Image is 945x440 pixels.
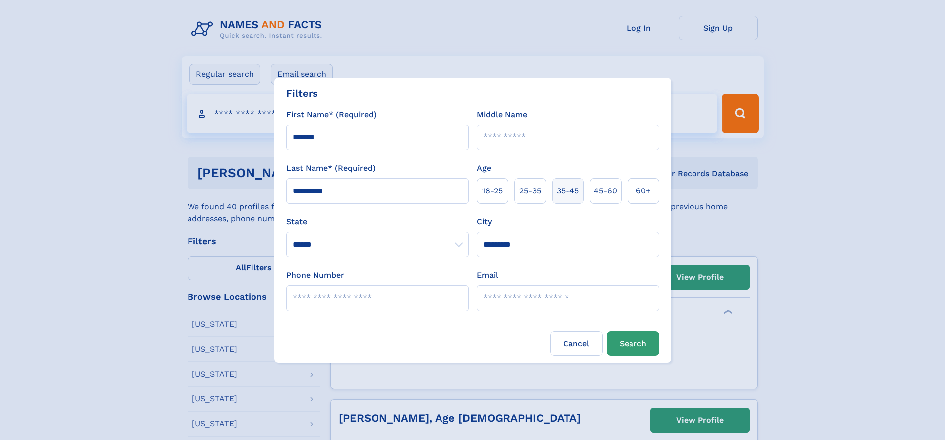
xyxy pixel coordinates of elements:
label: Last Name* (Required) [286,162,376,174]
label: Cancel [550,331,603,356]
label: State [286,216,469,228]
button: Search [607,331,659,356]
label: Middle Name [477,109,527,121]
span: 18‑25 [482,185,503,197]
label: Email [477,269,498,281]
label: Phone Number [286,269,344,281]
span: 35‑45 [557,185,579,197]
label: Age [477,162,491,174]
span: 60+ [636,185,651,197]
label: City [477,216,492,228]
label: First Name* (Required) [286,109,377,121]
div: Filters [286,86,318,101]
span: 25‑35 [519,185,541,197]
span: 45‑60 [594,185,617,197]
